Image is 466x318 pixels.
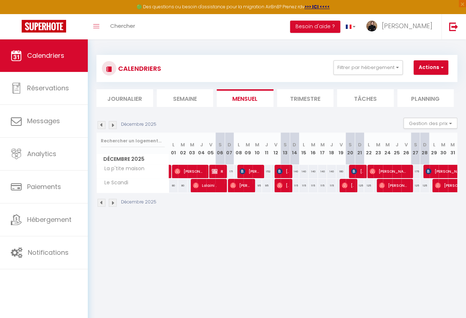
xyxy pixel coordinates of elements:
abbr: M [311,141,315,148]
li: Mensuel [217,89,273,107]
th: 29 [430,133,439,165]
div: 125 [364,179,374,192]
th: 25 [392,133,402,165]
div: 80 [169,179,178,192]
span: [PERSON_NAME] [230,179,251,192]
abbr: L [433,141,435,148]
span: Paiements [27,182,61,191]
img: Super Booking [22,20,66,33]
abbr: M [255,141,259,148]
span: [PERSON_NAME] [382,21,432,30]
abbr: S [284,141,287,148]
abbr: J [200,141,203,148]
span: [PERSON_NAME] [351,164,363,178]
abbr: D [423,141,427,148]
div: 125 [355,179,364,192]
span: Analytics [27,149,56,158]
span: Hébergement [27,215,72,224]
th: 15 [299,133,308,165]
span: [PERSON_NAME] [379,179,409,192]
abbr: L [238,141,240,148]
th: 03 [187,133,197,165]
span: [PERSON_NAME] [174,164,204,178]
div: 115 [290,179,299,192]
abbr: D [228,141,231,148]
button: Filtrer par hébergement [333,60,403,75]
th: 24 [383,133,392,165]
a: Chercher [105,14,141,39]
li: Planning [397,89,454,107]
span: Décembre 2025 [97,154,169,164]
abbr: J [265,141,268,148]
th: 08 [234,133,243,165]
th: 27 [411,133,420,165]
abbr: M [190,141,194,148]
div: 160 [336,165,346,178]
abbr: L [303,141,305,148]
th: 02 [178,133,187,165]
th: 30 [439,133,448,165]
abbr: J [330,141,333,148]
span: Le Scandi [98,179,130,187]
abbr: L [172,141,174,148]
h3: CALENDRIERS [116,60,161,77]
span: Lolaini . [193,179,223,192]
span: [PERSON_NAME] [342,179,354,192]
abbr: M [441,141,445,148]
th: 20 [346,133,355,165]
div: 125 [420,179,430,192]
p: Décembre 2025 [121,199,156,206]
abbr: M [385,141,390,148]
div: 115 [299,179,308,192]
th: 14 [290,133,299,165]
abbr: V [405,141,408,148]
span: [PERSON_NAME] [277,179,289,192]
div: 140 [318,165,327,178]
span: Réservée [PERSON_NAME] [212,164,224,178]
th: 18 [327,133,336,165]
a: >>> ICI <<<< [305,4,330,10]
div: 140 [290,165,299,178]
abbr: S [349,141,352,148]
th: 09 [243,133,253,165]
th: 07 [225,133,234,165]
span: [PERSON_NAME] [277,164,289,178]
span: Réservations [27,83,69,93]
button: Besoin d'aide ? [290,21,340,33]
li: Trimestre [277,89,334,107]
th: 31 [448,133,457,165]
div: 80 [178,179,187,192]
th: 17 [318,133,327,165]
abbr: M [181,141,185,148]
th: 13 [281,133,290,165]
th: 10 [253,133,262,165]
span: Chercher [110,22,135,30]
th: 16 [308,133,318,165]
abbr: M [376,141,380,148]
th: 26 [401,133,411,165]
button: Gestion des prix [404,118,457,129]
div: 171 [225,165,234,178]
abbr: J [395,141,398,148]
img: ... [366,21,377,31]
div: 115 [318,179,327,192]
span: Notifications [28,248,69,257]
th: 12 [271,133,281,165]
span: Calendriers [27,51,64,60]
abbr: L [368,141,370,148]
th: 11 [262,133,271,165]
th: 06 [215,133,225,165]
th: 22 [364,133,374,165]
a: ... [PERSON_NAME] [361,14,441,39]
img: logout [449,22,458,31]
span: Messages [27,116,60,125]
div: 140 [299,165,308,178]
th: 19 [336,133,346,165]
div: 140 [327,165,336,178]
span: [PERSON_NAME] [240,164,260,178]
li: Semaine [157,89,213,107]
div: 152 [262,165,271,178]
th: 05 [206,133,216,165]
abbr: M [246,141,250,148]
